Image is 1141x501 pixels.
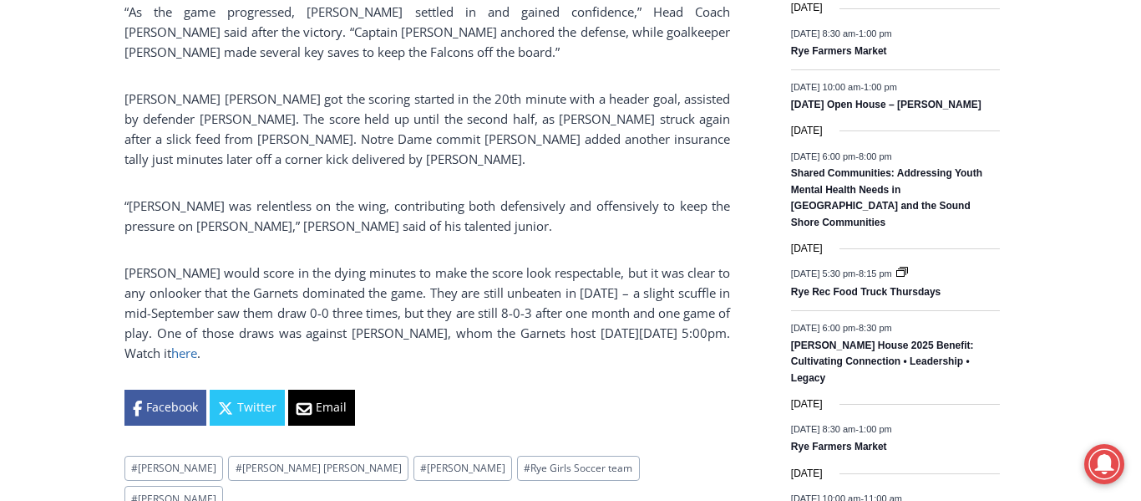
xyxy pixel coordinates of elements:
[791,340,974,386] a: [PERSON_NAME] House 2025 Benefit: Cultivating Connection • Leadership • Legacy
[791,396,823,412] time: [DATE]
[791,82,897,92] time: -
[864,82,897,92] span: 1:00 pm
[791,466,823,482] time: [DATE]
[171,345,197,361] a: here
[859,424,892,434] span: 1:00 pm
[791,241,823,257] time: [DATE]
[791,99,981,112] a: [DATE] Open House – [PERSON_NAME]
[791,123,823,139] time: [DATE]
[791,28,855,38] span: [DATE] 8:30 am
[791,424,892,434] time: -
[791,45,887,59] a: Rye Farmers Market
[791,268,895,279] time: -
[791,323,892,333] time: -
[228,456,408,482] a: #[PERSON_NAME] [PERSON_NAME]
[791,82,861,92] span: [DATE] 10:00 am
[124,390,206,425] a: Facebook
[124,263,730,363] p: [PERSON_NAME] would score in the dying minutes to make the score look respectable, but it was cle...
[791,151,892,161] time: -
[124,456,223,482] a: #[PERSON_NAME]
[791,167,982,229] a: Shared Communities: Addressing Youth Mental Health Needs in [GEOGRAPHIC_DATA] and the Sound Shore...
[791,151,855,161] span: [DATE] 6:00 pm
[124,89,730,169] p: [PERSON_NAME] [PERSON_NAME] got the scoring started in the 20th minute with a header goal, assist...
[288,390,355,425] a: Email
[420,461,427,475] span: #
[210,390,285,425] a: Twitter
[859,323,892,333] span: 8:30 pm
[413,456,512,482] a: #[PERSON_NAME]
[524,461,530,475] span: #
[236,461,242,475] span: #
[791,286,941,299] a: Rye Rec Food Truck Thursdays
[791,323,855,333] span: [DATE] 6:00 pm
[791,441,887,454] a: Rye Farmers Market
[517,456,639,482] a: #Rye Girls Soccer team
[791,28,892,38] time: -
[124,2,730,62] p: “As the game progressed, [PERSON_NAME] settled in and gained confidence,” Head Coach [PERSON_NAME...
[859,268,892,279] span: 8:15 pm
[131,461,138,475] span: #
[124,196,730,236] p: “[PERSON_NAME] was relentless on the wing, contributing both defensively and offensively to keep ...
[791,424,855,434] span: [DATE] 8:30 am
[859,151,892,161] span: 8:00 pm
[791,268,855,279] span: [DATE] 5:30 pm
[859,28,892,38] span: 1:00 pm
